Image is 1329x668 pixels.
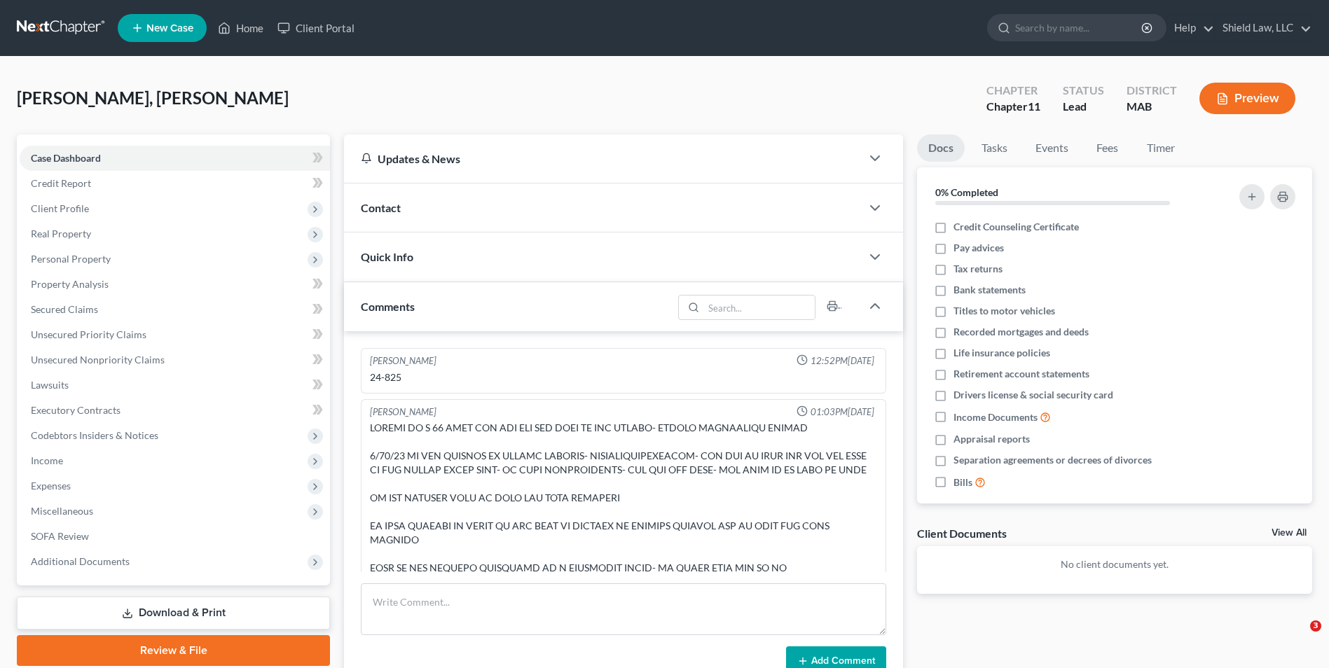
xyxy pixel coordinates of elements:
[1310,620,1321,632] span: 3
[986,99,1040,115] div: Chapter
[20,398,330,423] a: Executory Contracts
[811,354,874,368] span: 12:52PM[DATE]
[811,405,874,419] span: 01:03PM[DATE]
[970,134,1019,162] a: Tasks
[1216,15,1311,41] a: Shield Law, LLC
[1015,15,1143,41] input: Search by name...
[20,524,330,549] a: SOFA Review
[31,505,93,517] span: Miscellaneous
[953,241,1004,255] span: Pay advices
[31,202,89,214] span: Client Profile
[1028,99,1040,113] span: 11
[31,152,101,164] span: Case Dashboard
[917,526,1007,541] div: Client Documents
[20,347,330,373] a: Unsecured Nonpriority Claims
[361,250,413,263] span: Quick Info
[20,297,330,322] a: Secured Claims
[20,146,330,171] a: Case Dashboard
[953,367,1089,381] span: Retirement account statements
[31,404,120,416] span: Executory Contracts
[370,370,877,384] div: 24-825
[953,388,1113,402] span: Drivers license & social security card
[1272,528,1307,538] a: View All
[370,354,436,368] div: [PERSON_NAME]
[1063,99,1104,115] div: Lead
[953,453,1152,467] span: Separation agreements or decrees of divorces
[953,283,1026,297] span: Bank statements
[20,272,330,297] a: Property Analysis
[31,454,63,466] span: Income
[31,328,146,340] span: Unsecured Priority Claims
[1281,620,1315,654] iframe: Intercom live chat
[31,303,98,315] span: Secured Claims
[31,253,111,265] span: Personal Property
[1127,83,1177,99] div: District
[20,322,330,347] a: Unsecured Priority Claims
[17,88,289,108] span: [PERSON_NAME], [PERSON_NAME]
[953,346,1050,360] span: Life insurance policies
[361,201,401,214] span: Contact
[935,186,998,198] strong: 0% Completed
[370,405,436,419] div: [PERSON_NAME]
[270,15,361,41] a: Client Portal
[31,278,109,290] span: Property Analysis
[31,228,91,239] span: Real Property
[20,171,330,196] a: Credit Report
[986,83,1040,99] div: Chapter
[31,354,165,366] span: Unsecured Nonpriority Claims
[1136,134,1186,162] a: Timer
[31,530,89,542] span: SOFA Review
[953,432,1030,446] span: Appraisal reports
[953,410,1038,424] span: Income Documents
[31,429,158,441] span: Codebtors Insiders & Notices
[1167,15,1214,41] a: Help
[31,379,69,391] span: Lawsuits
[953,304,1055,318] span: Titles to motor vehicles
[1085,134,1130,162] a: Fees
[20,373,330,398] a: Lawsuits
[31,177,91,189] span: Credit Report
[953,325,1089,339] span: Recorded mortgages and deeds
[146,23,193,34] span: New Case
[17,635,330,666] a: Review & File
[703,295,815,319] input: Search...
[1199,83,1295,114] button: Preview
[211,15,270,41] a: Home
[17,597,330,629] a: Download & Print
[917,134,965,162] a: Docs
[953,262,1003,276] span: Tax returns
[928,557,1301,571] p: No client documents yet.
[31,480,71,492] span: Expenses
[1063,83,1104,99] div: Status
[953,220,1079,234] span: Credit Counseling Certificate
[361,151,844,166] div: Updates & News
[953,475,972,489] span: Bills
[1024,134,1080,162] a: Events
[31,555,130,567] span: Additional Documents
[361,300,415,313] span: Comments
[1127,99,1177,115] div: MAB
